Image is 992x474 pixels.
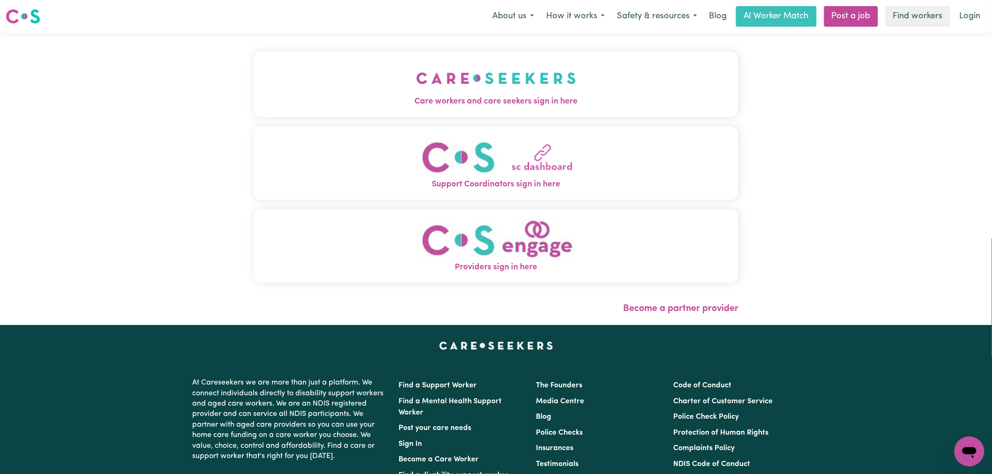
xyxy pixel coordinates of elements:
[954,6,986,27] a: Login
[536,444,573,452] a: Insurances
[254,96,738,108] span: Care workers and care seekers sign in here
[611,7,703,26] button: Safety & resources
[536,398,584,405] a: Media Centre
[674,413,739,421] a: Police Check Policy
[486,7,540,26] button: About us
[536,382,582,389] a: The Founders
[398,424,471,432] a: Post your care needs
[674,382,732,389] a: Code of Conduct
[254,52,738,117] button: Care workers and care seekers sign in here
[398,398,502,416] a: Find a Mental Health Support Worker
[439,342,553,349] a: Careseekers home page
[674,429,769,437] a: Protection of Human Rights
[536,413,551,421] a: Blog
[540,7,611,26] button: How it works
[254,126,738,200] button: Support Coordinators sign in here
[536,460,579,468] a: Testimonials
[6,8,40,25] img: Careseekers logo
[674,444,735,452] a: Complaints Policy
[6,6,40,27] a: Careseekers logo
[623,304,738,313] a: Become a partner provider
[703,6,732,27] a: Blog
[886,6,950,27] a: Find workers
[254,178,738,191] span: Support Coordinators sign in here
[254,209,738,283] button: Providers sign in here
[824,6,878,27] a: Post a job
[398,382,477,389] a: Find a Support Worker
[674,398,773,405] a: Charter of Customer Service
[254,261,738,274] span: Providers sign in here
[736,6,817,27] a: AI Worker Match
[536,429,583,437] a: Police Checks
[954,437,984,467] iframe: Button to launch messaging window
[192,374,387,465] p: At Careseekers we are more than just a platform. We connect individuals directly to disability su...
[398,440,422,448] a: Sign In
[398,456,479,463] a: Become a Care Worker
[674,460,751,468] a: NDIS Code of Conduct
